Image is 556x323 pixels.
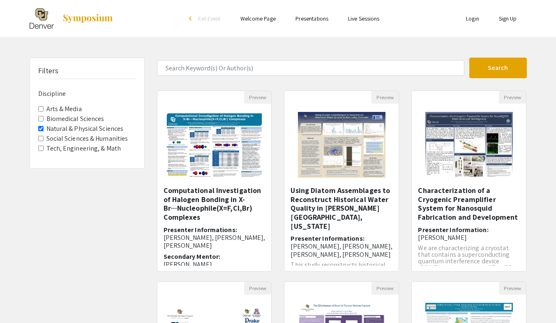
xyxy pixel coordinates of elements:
[466,15,479,22] a: Login
[291,186,392,230] h5: Using Diatom Assemblages to Reconstruct Historical Water Quality in [PERSON_NAME][GEOGRAPHIC_DATA...
[244,91,271,104] button: Preview
[499,91,526,104] button: Preview
[411,91,526,272] div: Open Presentation <p><strong>Characterization of a Cryogenic Preamplifier System for Nanosquid Fa...
[371,282,399,295] button: Preview
[499,282,526,295] button: Preview
[348,15,379,22] a: Live Sessions
[499,15,517,22] a: Sign Up
[30,8,54,29] img: The 2025 Research and Creative Activities Symposium (RaCAS)
[46,144,121,153] label: Tech, Engineering, & Math
[284,91,399,272] div: Open Presentation <p>Using Diatom Assemblages to Reconstruct Historical Water Quality in Barr Lak...
[469,58,527,78] button: Search
[164,233,265,250] span: [PERSON_NAME], [PERSON_NAME], [PERSON_NAME]
[418,226,520,242] h6: Presenter Information:
[371,91,399,104] button: Preview
[291,242,392,258] span: [PERSON_NAME], [PERSON_NAME], [PERSON_NAME], [PERSON_NAME]
[189,16,194,21] div: arrow_back_ios
[240,15,276,22] a: Welcome Page
[295,15,328,22] a: Presentations
[164,226,265,250] h6: Presenter Informations:
[291,260,385,276] span: This study reconstructs historical water quality trend...
[46,124,124,134] label: Natural & Physical Sciences
[418,186,520,221] h5: Characterization of a Cryogenic Preamplifier System for Nanosquid Fabrication and Development
[157,60,464,76] input: Search Keyword(s) Or Author(s)
[62,14,113,23] img: Symposium by ForagerOne
[418,233,466,242] span: [PERSON_NAME]
[164,186,265,221] h5: Computational Investigation of Halogen Bonding in X-Br···Nucleophile(X=F,Cl,Br) Complexes
[244,282,271,295] button: Preview
[38,90,136,98] h6: Discipline
[418,245,520,271] p: We are characterizing a cryostat that contains a superconducting quantum interference device (SQU...
[46,114,104,124] label: Biomedical Sciences
[417,104,521,186] img: <p><strong>Characterization of a Cryogenic Preamplifier System for Nanosquid Fabrication and Deve...
[198,15,221,22] span: Exit Event
[46,104,82,114] label: Arts & Media
[290,104,394,186] img: <p>Using Diatom Assemblages to Reconstruct Historical Water Quality in Barr Lake, Colorado</p>
[6,286,35,317] iframe: Chat
[157,91,272,272] div: Open Presentation <p>Computational Investigation of Halogen Bonding in X-Br···Nucleophile(X=F,Cl,...
[30,8,113,29] a: The 2025 Research and Creative Activities Symposium (RaCAS)
[291,235,392,258] h6: Presenter Informations:
[164,260,265,268] p: [PERSON_NAME]
[157,104,272,186] img: <p>Computational Investigation of Halogen Bonding in X-Br···Nucleophile(X=F,Cl,Br) Complexes</p>
[38,66,59,75] h5: Filters
[46,134,128,144] label: Social Sciences & Humanities
[164,252,221,261] span: Secondary Mentor:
